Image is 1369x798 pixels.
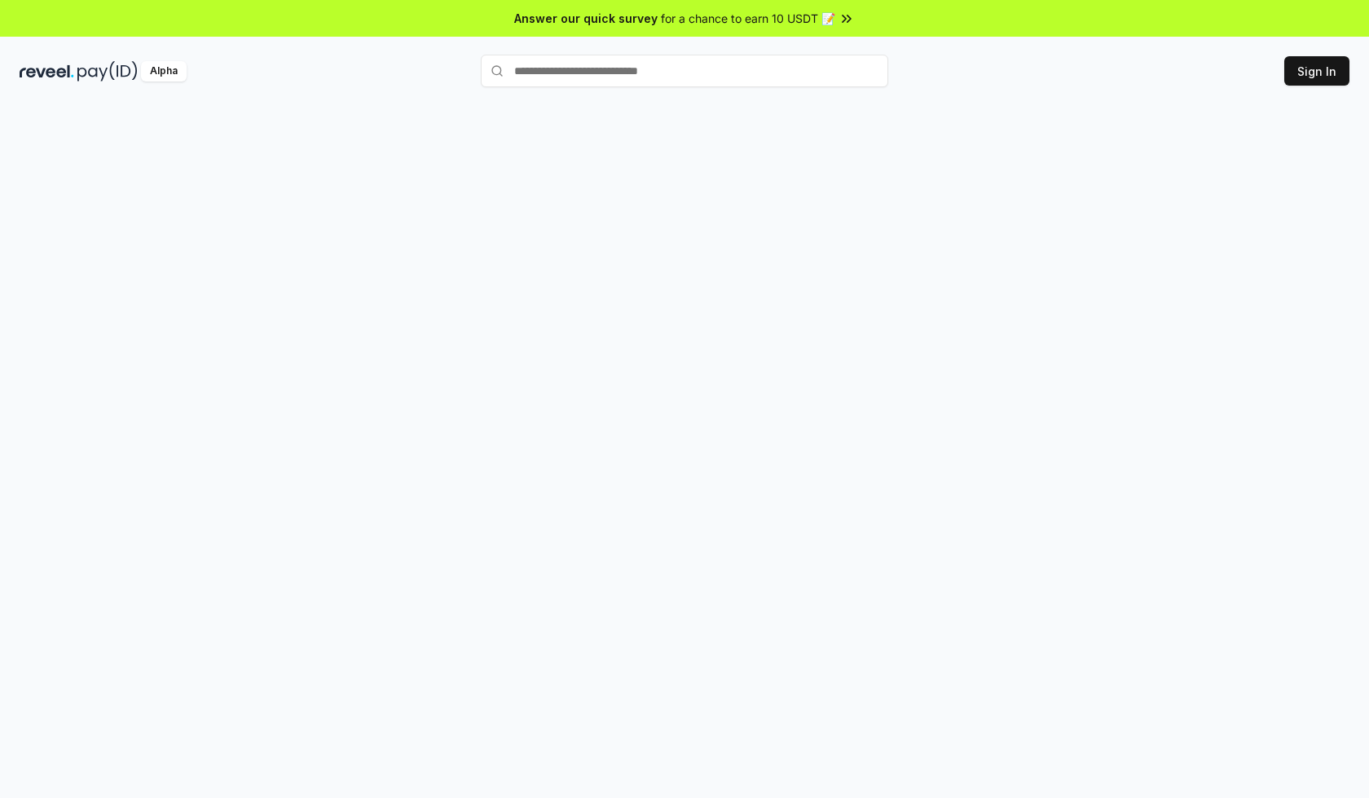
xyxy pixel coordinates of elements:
[77,61,138,82] img: pay_id
[514,10,658,27] span: Answer our quick survey
[1284,56,1349,86] button: Sign In
[141,61,187,82] div: Alpha
[661,10,835,27] span: for a chance to earn 10 USDT 📝
[20,61,74,82] img: reveel_dark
